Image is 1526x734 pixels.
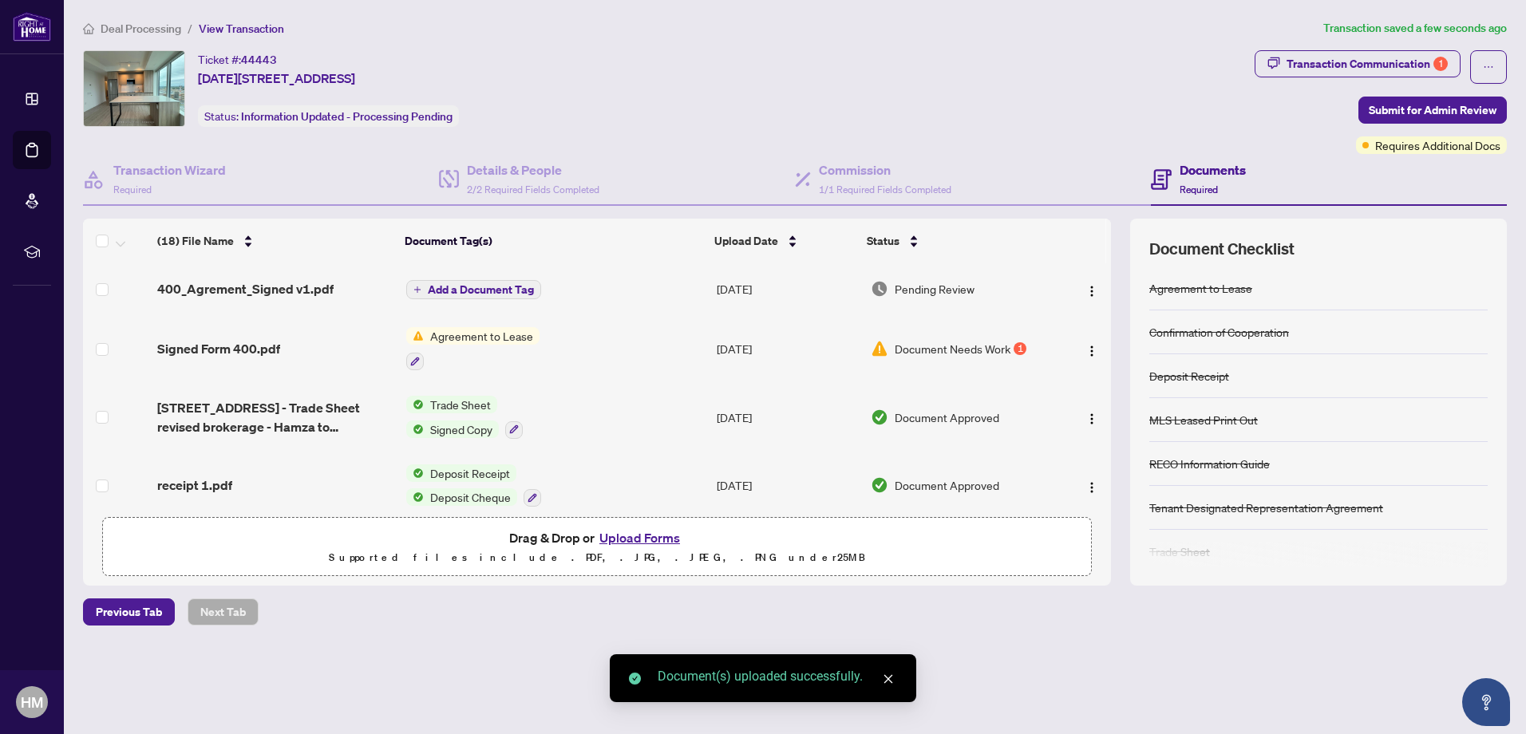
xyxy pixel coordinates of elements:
[424,396,497,413] span: Trade Sheet
[708,219,861,263] th: Upload Date
[1079,404,1105,430] button: Logo
[1462,678,1510,726] button: Open asap
[1149,455,1270,472] div: RECO Information Guide
[1149,279,1252,297] div: Agreement to Lease
[595,527,685,548] button: Upload Forms
[198,69,355,88] span: [DATE][STREET_ADDRESS]
[157,279,334,298] span: 400_Agrement_Signed v1.pdf
[428,284,534,295] span: Add a Document Tag
[867,232,899,250] span: Status
[13,12,51,41] img: logo
[406,396,424,413] img: Status Icon
[710,263,864,314] td: [DATE]
[157,476,232,495] span: receipt 1.pdf
[1180,160,1246,180] h4: Documents
[1375,136,1500,154] span: Requires Additional Docs
[714,232,778,250] span: Upload Date
[1287,51,1448,77] div: Transaction Communication
[819,183,951,195] span: 1/1 Required Fields Completed
[710,314,864,383] td: [DATE]
[1079,276,1105,302] button: Logo
[871,476,888,494] img: Document Status
[113,160,226,180] h4: Transaction Wizard
[406,327,424,345] img: Status Icon
[21,691,43,713] span: HM
[1369,97,1496,123] span: Submit for Admin Review
[101,22,181,36] span: Deal Processing
[103,518,1091,577] span: Drag & Drop orUpload FormsSupported files include .PDF, .JPG, .JPEG, .PNG under25MB
[84,51,184,126] img: IMG-W12265469_1.jpg
[406,420,424,438] img: Status Icon
[406,327,540,370] button: Status IconAgreement to Lease
[413,286,421,294] span: plus
[83,23,94,34] span: home
[1255,50,1461,77] button: Transaction Communication1
[871,340,888,357] img: Document Status
[880,670,897,688] a: Close
[198,105,459,127] div: Status:
[1149,499,1383,516] div: Tenant Designated Representation Agreement
[113,548,1081,567] p: Supported files include .PDF, .JPG, .JPEG, .PNG under 25 MB
[424,420,499,438] span: Signed Copy
[895,280,975,298] span: Pending Review
[895,408,999,426] span: Document Approved
[871,408,888,426] img: Document Status
[199,22,284,36] span: View Transaction
[424,327,540,345] span: Agreement to Lease
[860,219,1052,263] th: Status
[1149,323,1289,341] div: Confirmation of Cooperation
[1149,367,1229,385] div: Deposit Receipt
[467,183,599,195] span: 2/2 Required Fields Completed
[83,598,175,625] button: Previous Tab
[883,673,894,685] span: close
[1014,342,1026,355] div: 1
[1323,19,1507,37] article: Transaction saved a few seconds ago
[1079,472,1105,498] button: Logo
[1180,183,1218,195] span: Required
[1149,238,1295,260] span: Document Checklist
[198,50,277,69] div: Ticket #:
[1483,61,1494,73] span: ellipsis
[188,598,259,625] button: Next Tab
[658,667,897,686] div: Document(s) uploaded successfully.
[1085,412,1098,425] img: Logo
[1433,57,1448,71] div: 1
[871,280,888,298] img: Document Status
[1085,345,1098,357] img: Logo
[241,53,277,67] span: 44443
[1079,336,1105,361] button: Logo
[406,464,424,482] img: Status Icon
[241,109,453,124] span: Information Updated - Processing Pending
[406,488,424,506] img: Status Icon
[1149,411,1258,428] div: MLS Leased Print Out
[406,464,541,507] button: Status IconDeposit ReceiptStatus IconDeposit Cheque
[157,232,234,250] span: (18) File Name
[629,673,641,685] span: check-circle
[895,340,1010,357] span: Document Needs Work
[406,396,523,439] button: Status IconTrade SheetStatus IconSigned Copy
[424,488,517,506] span: Deposit Cheque
[509,527,685,548] span: Drag & Drop or
[151,219,398,263] th: (18) File Name
[1085,285,1098,298] img: Logo
[819,160,951,180] h4: Commission
[157,398,393,436] span: [STREET_ADDRESS] - Trade Sheet revised brokerage - Hamza to Review_Signed.pdf
[157,339,280,358] span: Signed Form 400.pdf
[710,452,864,520] td: [DATE]
[398,219,708,263] th: Document Tag(s)
[1085,481,1098,494] img: Logo
[113,183,152,195] span: Required
[467,160,599,180] h4: Details & People
[424,464,516,482] span: Deposit Receipt
[1358,97,1507,124] button: Submit for Admin Review
[406,280,541,299] button: Add a Document Tag
[406,279,541,300] button: Add a Document Tag
[96,599,162,625] span: Previous Tab
[895,476,999,494] span: Document Approved
[188,19,192,37] li: /
[710,383,864,452] td: [DATE]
